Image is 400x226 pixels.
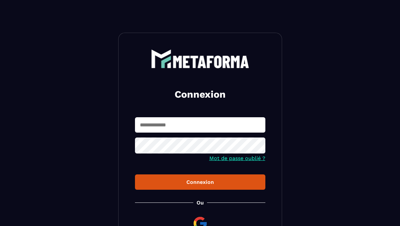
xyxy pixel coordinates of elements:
[151,49,249,68] img: logo
[143,88,257,101] h2: Connexion
[135,174,265,190] button: Connexion
[135,49,265,68] a: logo
[140,179,260,185] div: Connexion
[197,200,204,206] p: Ou
[209,155,265,161] a: Mot de passe oublié ?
